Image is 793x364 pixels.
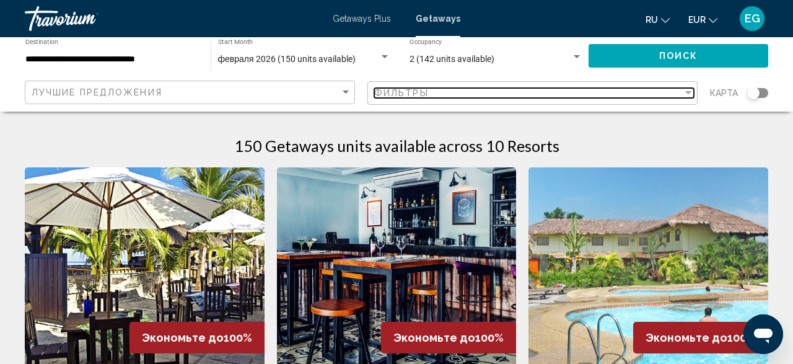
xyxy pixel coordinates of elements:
span: февраля 2026 (150 units available) [218,54,356,64]
a: Getaways [416,14,460,24]
div: 100% [633,322,768,353]
a: Getaways Plus [333,14,391,24]
iframe: Schaltfläche zum Öffnen des Messaging-Fensters [743,314,783,354]
span: 2 (142 units available) [410,54,494,64]
div: 100% [129,322,265,353]
button: Поиск [589,44,768,67]
button: Change currency [688,11,717,29]
span: Поиск [659,51,698,61]
span: карта [710,84,738,102]
button: Filter [367,81,698,106]
button: Change language [646,11,670,29]
span: Экономьте до [646,331,727,344]
div: 100% [381,322,516,353]
span: ru [646,15,658,25]
span: Фильтры [374,88,429,98]
a: Travorium [25,6,320,31]
span: Экономьте до [142,331,224,344]
span: Экономьте до [393,331,475,344]
mat-select: Sort by [32,87,351,98]
span: EUR [688,15,706,25]
span: EG [745,12,760,25]
button: User Menu [736,6,768,32]
h1: 150 Getaways units available across 10 Resorts [234,136,559,155]
span: Лучшие предложения [32,87,162,97]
